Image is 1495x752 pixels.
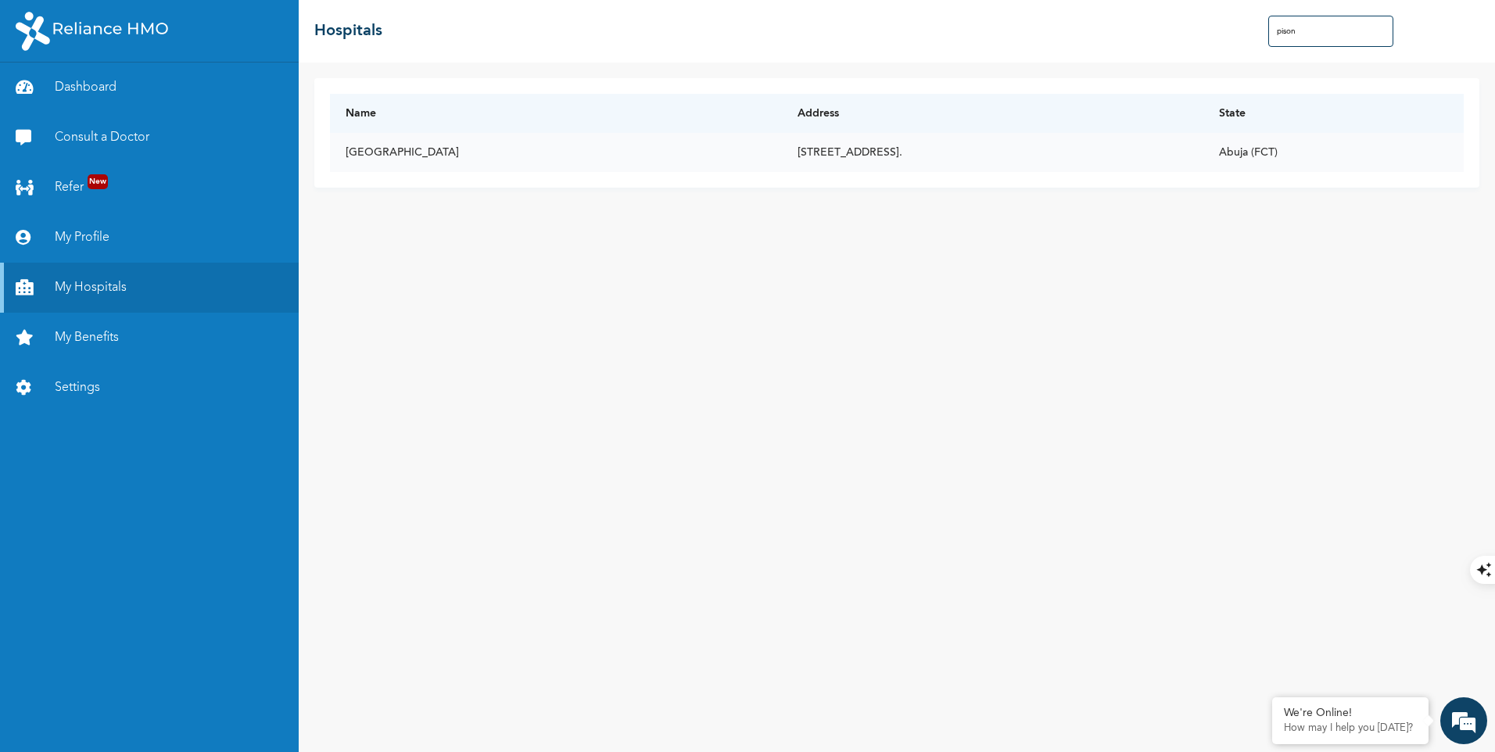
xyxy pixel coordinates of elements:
td: Abuja (FCT) [1203,133,1464,172]
span: We're online! [91,221,216,379]
img: RelianceHMO's Logo [16,12,168,51]
div: Minimize live chat window [256,8,294,45]
div: We're Online! [1284,707,1417,720]
h2: Hospitals [314,20,382,43]
img: d_794563401_company_1708531726252_794563401 [29,78,63,117]
th: Name [330,94,782,133]
div: FAQs [153,530,299,578]
td: [GEOGRAPHIC_DATA] [330,133,782,172]
span: New [88,174,108,189]
th: Address [782,94,1203,133]
span: Conversation [8,557,153,568]
th: State [1203,94,1464,133]
textarea: Type your message and hit 'Enter' [8,475,298,530]
p: How may I help you today? [1284,722,1417,735]
input: Search Hospitals... [1268,16,1393,47]
td: [STREET_ADDRESS]. [782,133,1203,172]
div: Chat with us now [81,88,263,108]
